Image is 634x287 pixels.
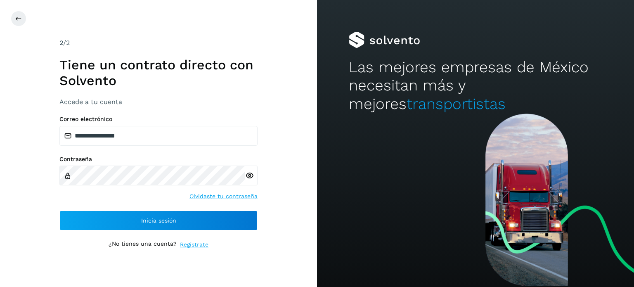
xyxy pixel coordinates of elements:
h2: Las mejores empresas de México necesitan más y mejores [349,58,602,113]
a: Olvidaste tu contraseña [189,192,258,201]
div: /2 [59,38,258,48]
label: Contraseña [59,156,258,163]
h3: Accede a tu cuenta [59,98,258,106]
h1: Tiene un contrato directo con Solvento [59,57,258,89]
label: Correo electrónico [59,116,258,123]
button: Inicia sesión [59,211,258,230]
a: Regístrate [180,240,208,249]
p: ¿No tienes una cuenta? [109,240,177,249]
span: Inicia sesión [141,218,176,223]
span: transportistas [407,95,506,113]
span: 2 [59,39,63,47]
